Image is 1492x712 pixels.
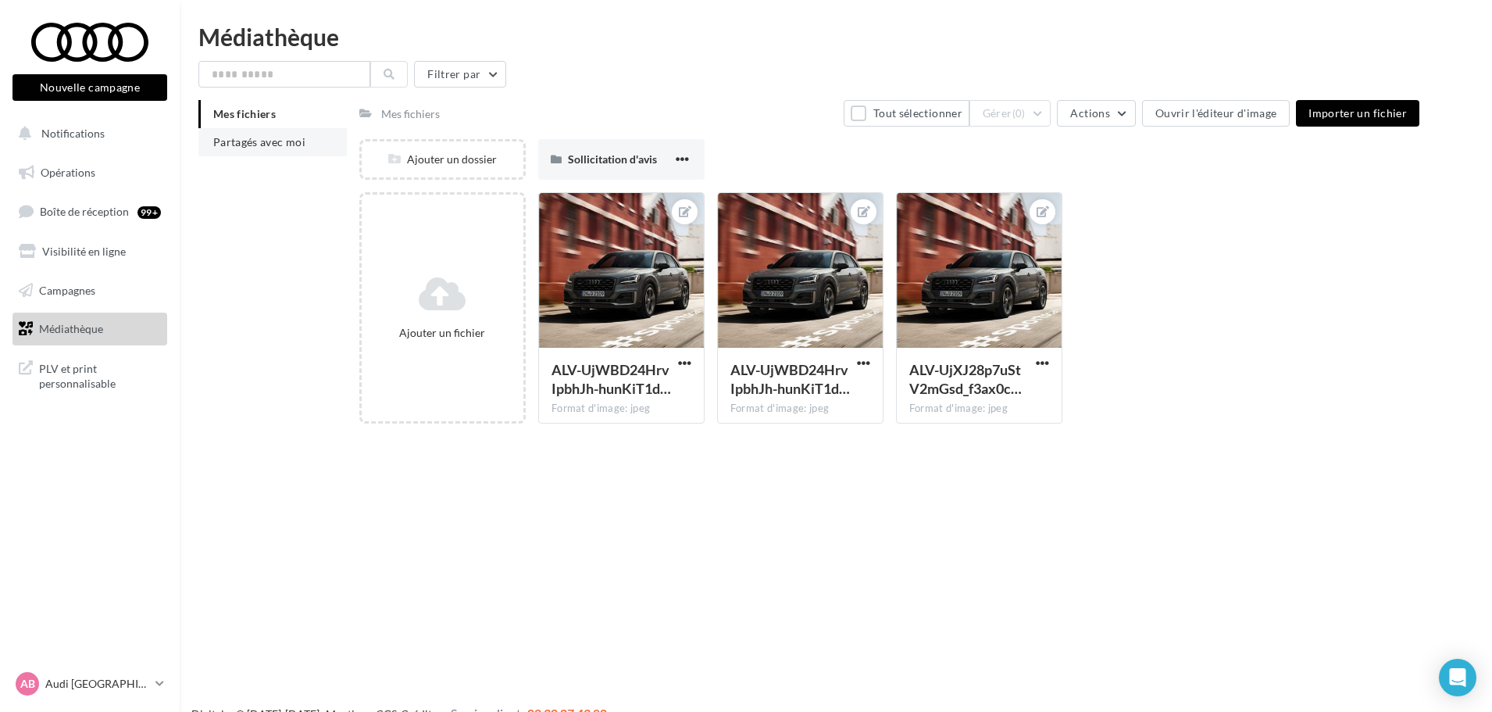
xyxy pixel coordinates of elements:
[551,402,691,416] div: Format d'image: jpeg
[39,283,95,296] span: Campagnes
[909,402,1049,416] div: Format d'image: jpeg
[9,313,170,345] a: Médiathèque
[1012,107,1026,120] span: (0)
[1057,100,1135,127] button: Actions
[12,74,167,101] button: Nouvelle campagne
[213,107,276,120] span: Mes fichiers
[20,676,35,692] span: AB
[381,106,440,122] div: Mes fichiers
[9,156,170,189] a: Opérations
[9,274,170,307] a: Campagnes
[9,195,170,228] a: Boîte de réception99+
[41,127,105,140] span: Notifications
[42,245,126,258] span: Visibilité en ligne
[213,135,305,148] span: Partagés avec moi
[414,61,506,88] button: Filtrer par
[137,206,161,219] div: 99+
[1142,100,1290,127] button: Ouvrir l'éditeur d'image
[730,361,850,397] span: ALV-UjWBD24HrvIpbhJh-hunKiT1dSG6jFhG8RzaS6a8zpejI5fM6MZ8
[41,166,95,179] span: Opérations
[40,205,129,218] span: Boîte de réception
[1308,106,1407,120] span: Importer un fichier
[368,325,517,341] div: Ajouter un fichier
[551,361,671,397] span: ALV-UjWBD24HrvIpbhJh-hunKiT1dSG6jFhG8RzaS6a8zpejI5fM6MZ8
[9,235,170,268] a: Visibilité en ligne
[1070,106,1109,120] span: Actions
[362,152,523,167] div: Ajouter un dossier
[45,676,149,692] p: Audi [GEOGRAPHIC_DATA]
[568,152,657,166] span: Sollicitation d'avis
[730,402,870,416] div: Format d'image: jpeg
[1296,100,1419,127] button: Importer un fichier
[39,358,161,392] span: PLV et print personnalisable
[39,322,103,335] span: Médiathèque
[9,352,170,398] a: PLV et print personnalisable
[198,25,1473,48] div: Médiathèque
[969,100,1051,127] button: Gérer(0)
[909,361,1022,397] span: ALV-UjXJ28p7uStV2mGsd_f3ax0c6JMgTis0PWZCpGv8m6Ggh_S7th_x
[9,117,164,150] button: Notifications
[1439,659,1476,696] div: Open Intercom Messenger
[844,100,969,127] button: Tout sélectionner
[12,669,167,699] a: AB Audi [GEOGRAPHIC_DATA]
